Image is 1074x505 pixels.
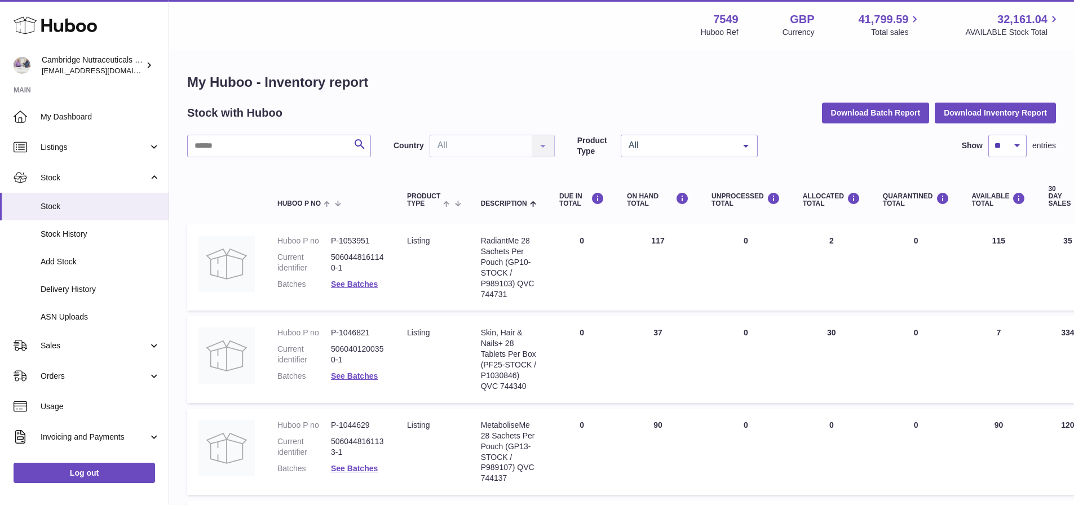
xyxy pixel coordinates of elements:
div: UNPROCESSED Total [711,192,780,207]
td: 7 [961,316,1037,402]
span: Orders [41,371,148,382]
button: Download Batch Report [822,103,930,123]
img: internalAdmin-7549@internal.huboo.com [14,57,30,74]
label: Show [962,140,983,151]
div: Cambridge Nutraceuticals Ltd [42,55,143,76]
span: 0 [914,328,918,337]
img: product image [198,236,255,292]
div: ALLOCATED Total [803,192,860,207]
td: 2 [792,224,872,311]
dt: Batches [277,371,331,382]
td: 0 [548,316,616,402]
h2: Stock with Huboo [187,105,282,121]
td: 30 [792,316,872,402]
div: RadiantMe 28 Sachets Per Pouch (GP10-STOCK / P989103) QVC 744731 [481,236,537,299]
span: 41,799.59 [858,12,908,27]
td: 90 [961,409,1037,495]
span: Product Type [407,193,440,207]
div: Currency [783,27,815,38]
span: Sales [41,340,148,351]
dt: Current identifier [277,252,331,273]
a: Log out [14,463,155,483]
span: Usage [41,401,160,412]
div: Huboo Ref [701,27,739,38]
label: Country [394,140,424,151]
dd: P-1053951 [331,236,384,246]
span: Huboo P no [277,200,321,207]
div: ON HAND Total [627,192,689,207]
span: My Dashboard [41,112,160,122]
button: Download Inventory Report [935,103,1056,123]
span: Invoicing and Payments [41,432,148,442]
span: Stock [41,172,148,183]
span: Add Stock [41,256,160,267]
div: QUARANTINED Total [883,192,949,207]
td: 117 [616,224,700,311]
dt: Huboo P no [277,327,331,338]
div: AVAILABLE Total [972,192,1026,207]
span: All [626,140,735,151]
span: listing [407,420,430,429]
a: See Batches [331,464,378,473]
span: ASN Uploads [41,312,160,322]
td: 0 [700,316,792,402]
span: 32,161.04 [997,12,1048,27]
dt: Batches [277,463,331,474]
dd: 5060401200350-1 [331,344,384,365]
span: listing [407,328,430,337]
td: 90 [616,409,700,495]
span: Delivery History [41,284,160,295]
td: 0 [700,409,792,495]
span: [EMAIL_ADDRESS][DOMAIN_NAME] [42,66,166,75]
dd: P-1046821 [331,327,384,338]
dt: Batches [277,279,331,290]
h1: My Huboo - Inventory report [187,73,1056,91]
span: 0 [914,236,918,245]
a: 41,799.59 Total sales [858,12,921,38]
span: Description [481,200,527,207]
a: 32,161.04 AVAILABLE Stock Total [965,12,1060,38]
dd: P-1044629 [331,420,384,431]
td: 0 [548,409,616,495]
img: product image [198,327,255,384]
span: Total sales [871,27,921,38]
span: Stock History [41,229,160,240]
div: MetaboliseMe 28 Sachets Per Pouch (GP13-STOCK / P989107) QVC 744137 [481,420,537,484]
span: 0 [914,420,918,429]
a: See Batches [331,280,378,289]
td: 0 [792,409,872,495]
dt: Huboo P no [277,420,331,431]
dd: 5060448161140-1 [331,252,384,273]
dt: Current identifier [277,436,331,458]
strong: 7549 [713,12,739,27]
div: Skin, Hair & Nails+ 28 Tablets Per Box (PF25-STOCK / P1030846) QVC 744340 [481,327,537,391]
td: 0 [700,224,792,311]
span: AVAILABLE Stock Total [965,27,1060,38]
td: 37 [616,316,700,402]
strong: GBP [790,12,814,27]
a: See Batches [331,371,378,380]
dt: Huboo P no [277,236,331,246]
dd: 5060448161133-1 [331,436,384,458]
span: Listings [41,142,148,153]
img: product image [198,420,255,476]
label: Product Type [577,135,615,157]
td: 115 [961,224,1037,311]
div: DUE IN TOTAL [559,192,604,207]
span: listing [407,236,430,245]
span: Stock [41,201,160,212]
dt: Current identifier [277,344,331,365]
span: entries [1032,140,1056,151]
td: 0 [548,224,616,311]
